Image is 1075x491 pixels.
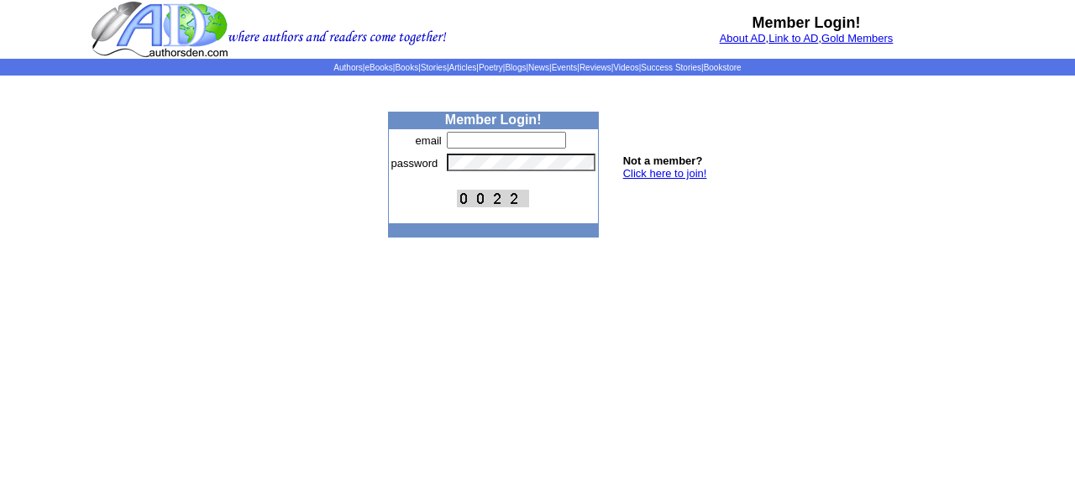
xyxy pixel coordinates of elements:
b: Not a member? [623,154,703,167]
a: Reviews [579,63,611,72]
a: Articles [449,63,477,72]
a: Bookstore [704,63,742,72]
a: Link to AD [768,32,818,44]
a: About AD [720,32,766,44]
a: eBooks [364,63,392,72]
a: Stories [421,63,447,72]
span: | | | | | | | | | | | | [333,63,741,72]
a: Videos [613,63,638,72]
a: Blogs [505,63,526,72]
a: Events [552,63,578,72]
a: Books [395,63,418,72]
a: Gold Members [821,32,893,44]
b: Member Login! [445,112,542,127]
a: Click here to join! [623,167,707,180]
font: password [391,157,438,170]
a: Poetry [479,63,503,72]
a: Success Stories [641,63,701,72]
a: News [528,63,549,72]
img: This Is CAPTCHA Image [457,190,529,207]
b: Member Login! [752,14,861,31]
font: , , [720,32,894,44]
font: email [416,134,442,147]
a: Authors [333,63,362,72]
